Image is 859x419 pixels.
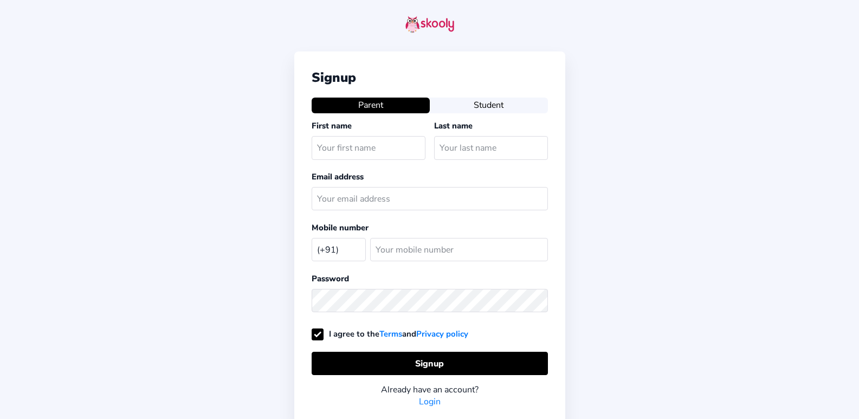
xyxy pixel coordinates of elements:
div: Signup [312,69,548,86]
ion-icon: eye outline [531,295,542,306]
button: arrow back outline [294,20,306,31]
label: Email address [312,171,364,182]
button: Parent [312,98,430,113]
button: Signup [312,352,548,375]
label: Mobile number [312,222,369,233]
input: Your email address [312,187,548,210]
a: Terms [379,328,402,339]
label: First name [312,120,352,131]
button: eye outlineeye off outline [531,295,547,306]
input: Your first name [312,136,425,159]
a: Login [419,396,441,408]
input: Your last name [434,136,548,159]
a: Privacy policy [416,328,468,339]
div: Already have an account? [312,384,548,396]
button: Student [430,98,548,113]
input: Your mobile number [370,238,548,261]
label: I agree to the and [312,328,468,339]
img: skooly-logo.png [405,16,454,33]
label: Password [312,273,349,284]
label: Last name [434,120,473,131]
